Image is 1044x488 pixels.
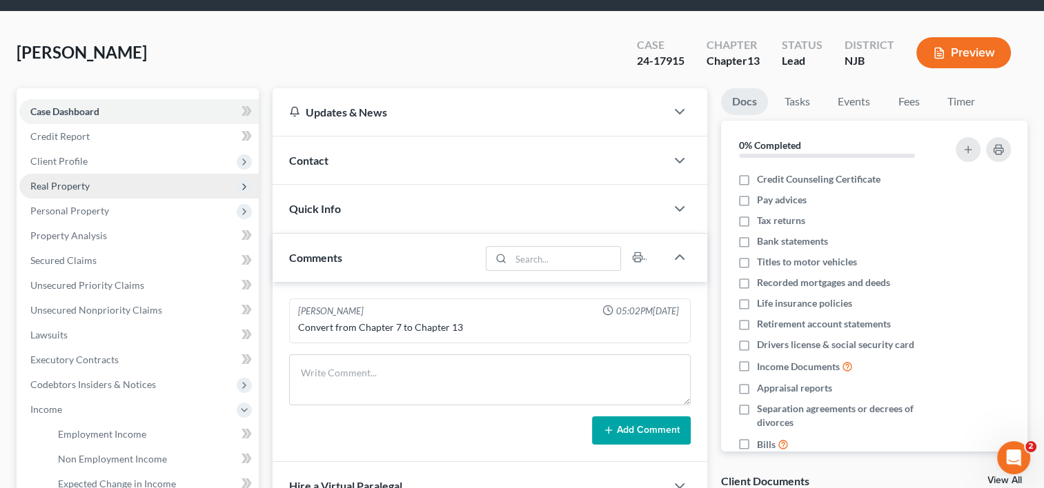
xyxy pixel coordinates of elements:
[845,37,894,53] div: District
[19,223,259,248] a: Property Analysis
[289,251,342,264] span: Comments
[47,447,259,471] a: Non Employment Income
[19,298,259,323] a: Unsecured Nonpriority Claims
[511,247,620,270] input: Search...
[637,37,684,53] div: Case
[58,453,167,465] span: Non Employment Income
[289,202,341,215] span: Quick Info
[721,474,809,488] div: Client Documents
[774,88,821,115] a: Tasks
[30,403,62,415] span: Income
[298,321,682,334] div: Convert from Chapter 7 to Chapter 13
[19,248,259,273] a: Secured Claims
[757,338,914,352] span: Drivers license & social security card
[887,88,931,115] a: Fees
[19,99,259,124] a: Case Dashboard
[757,234,828,248] span: Bank statements
[298,305,364,318] div: [PERSON_NAME]
[782,53,823,69] div: Lead
[757,402,939,429] span: Separation agreements or decrees of divorces
[30,378,156,390] span: Codebtors Insiders & Notices
[30,279,144,291] span: Unsecured Priority Claims
[30,130,90,142] span: Credit Report
[757,360,840,374] span: Income Documents
[757,172,880,186] span: Credit Counseling Certificate
[592,416,691,445] button: Add Comment
[19,124,259,149] a: Credit Report
[721,88,768,115] a: Docs
[30,180,90,192] span: Real Property
[47,422,259,447] a: Employment Income
[19,323,259,347] a: Lawsuits
[757,381,832,395] span: Appraisal reports
[707,53,760,69] div: Chapter
[30,354,119,365] span: Executory Contracts
[58,428,146,440] span: Employment Income
[997,441,1030,474] iframe: Intercom live chat
[827,88,881,115] a: Events
[757,255,857,269] span: Titles to motor vehicles
[707,37,760,53] div: Chapter
[757,214,805,227] span: Tax returns
[757,193,807,207] span: Pay advices
[757,276,890,289] span: Recorded mortgages and deeds
[289,105,649,119] div: Updates & News
[30,105,99,117] span: Case Dashboard
[936,88,986,115] a: Timer
[30,230,107,241] span: Property Analysis
[17,42,147,62] span: [PERSON_NAME]
[30,304,162,316] span: Unsecured Nonpriority Claims
[637,53,684,69] div: 24-17915
[30,254,97,266] span: Secured Claims
[757,438,776,451] span: Bills
[1025,441,1036,452] span: 2
[757,317,891,331] span: Retirement account statements
[19,347,259,372] a: Executory Contracts
[19,273,259,298] a: Unsecured Priority Claims
[30,205,109,216] span: Personal Property
[747,54,760,67] span: 13
[757,296,852,310] span: Life insurance policies
[289,154,328,167] span: Contact
[987,476,1022,485] a: View All
[845,53,894,69] div: NJB
[616,305,679,318] span: 05:02PM[DATE]
[30,329,68,340] span: Lawsuits
[916,37,1011,68] button: Preview
[30,155,88,167] span: Client Profile
[782,37,823,53] div: Status
[739,139,801,151] strong: 0% Completed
